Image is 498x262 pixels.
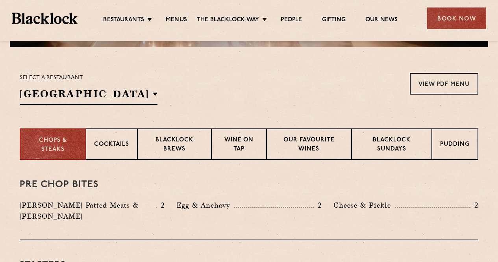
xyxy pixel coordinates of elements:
[360,136,424,154] p: Blacklock Sundays
[440,140,470,150] p: Pudding
[94,140,129,150] p: Cocktails
[470,200,478,210] p: 2
[20,87,157,105] h2: [GEOGRAPHIC_DATA]
[427,7,486,29] div: Book Now
[322,16,346,25] a: Gifting
[314,200,322,210] p: 2
[333,200,395,211] p: Cheese & Pickle
[220,136,258,154] p: Wine on Tap
[197,16,259,25] a: The Blacklock Way
[146,136,203,154] p: Blacklock Brews
[103,16,144,25] a: Restaurants
[12,13,78,24] img: BL_Textured_Logo-footer-cropped.svg
[176,200,234,211] p: Egg & Anchovy
[410,73,478,95] a: View PDF Menu
[20,180,478,190] h3: Pre Chop Bites
[281,16,302,25] a: People
[166,16,187,25] a: Menus
[28,136,78,154] p: Chops & Steaks
[365,16,398,25] a: Our News
[20,200,156,222] p: [PERSON_NAME] Potted Meats & [PERSON_NAME]
[275,136,343,154] p: Our favourite wines
[157,200,165,210] p: 2
[20,73,157,83] p: Select a restaurant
